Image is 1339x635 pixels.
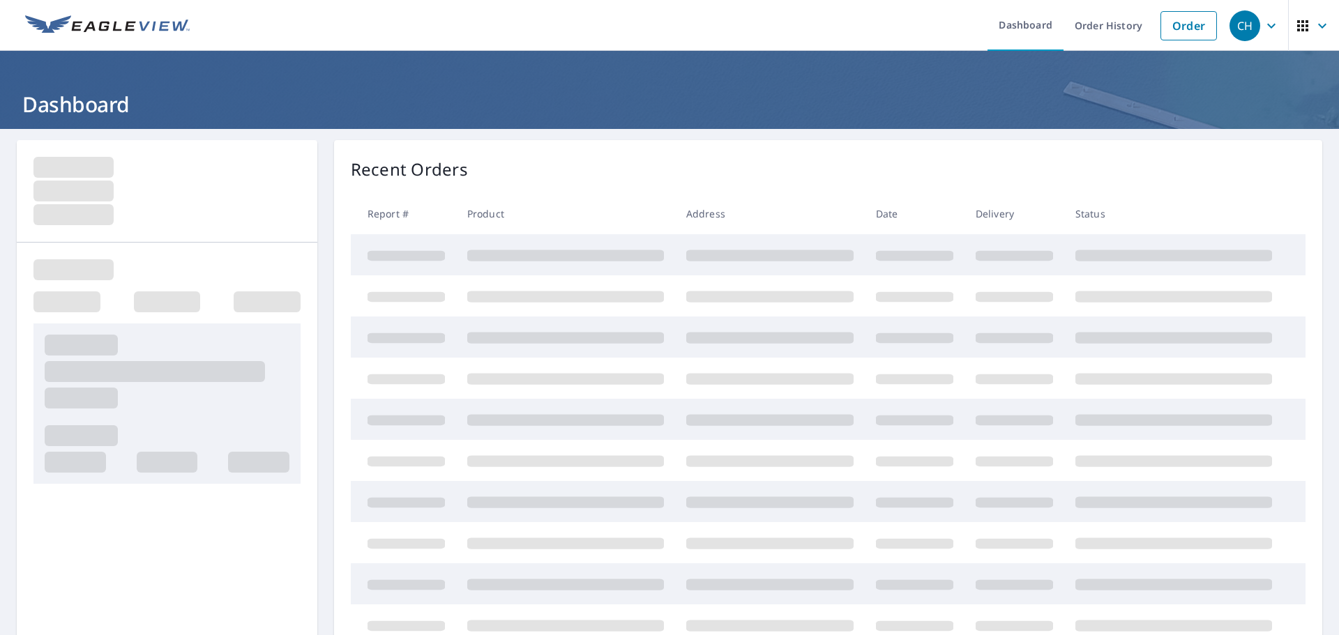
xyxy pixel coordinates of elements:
[351,157,468,182] p: Recent Orders
[865,193,964,234] th: Date
[25,15,190,36] img: EV Logo
[456,193,675,234] th: Product
[1160,11,1217,40] a: Order
[1064,193,1283,234] th: Status
[17,90,1322,118] h1: Dashboard
[675,193,865,234] th: Address
[351,193,456,234] th: Report #
[964,193,1064,234] th: Delivery
[1230,10,1260,41] div: CH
